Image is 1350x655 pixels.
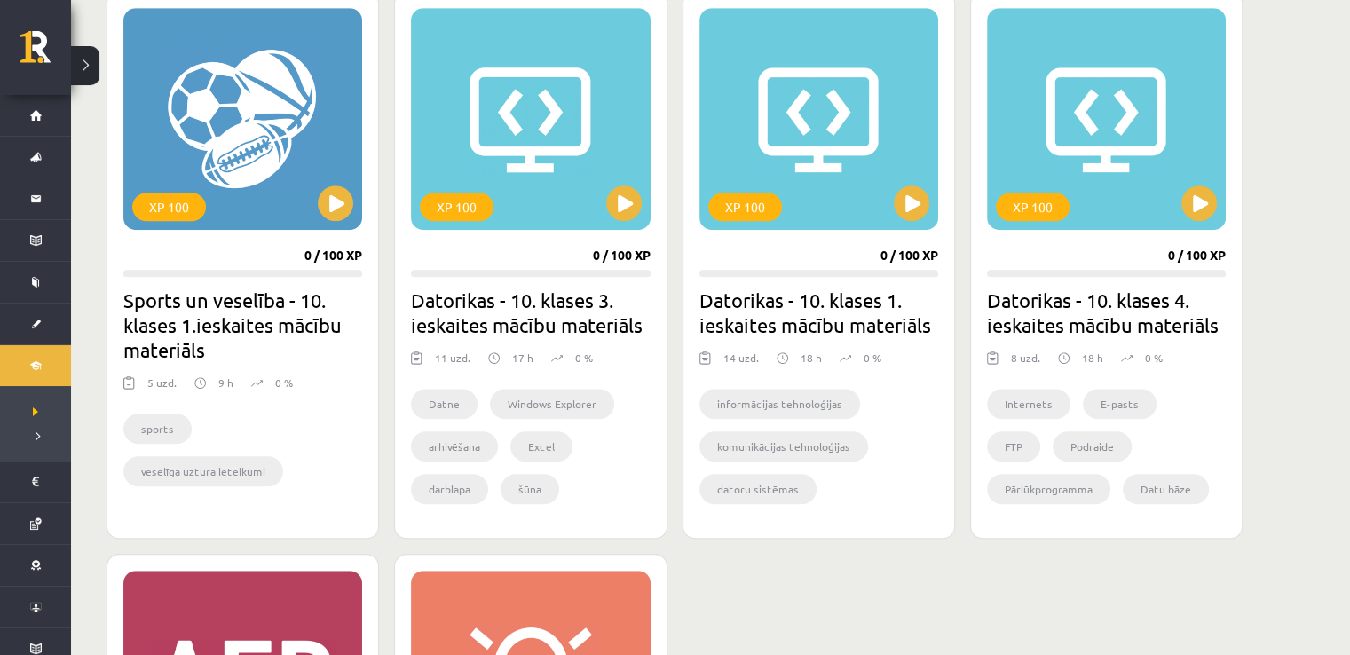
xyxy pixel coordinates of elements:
[699,431,868,462] li: komunikācijas tehnoloģijas
[1011,350,1040,376] div: 8 uzd.
[864,350,881,366] p: 0 %
[275,375,293,391] p: 0 %
[1123,474,1209,504] li: Datu bāze
[20,31,71,75] a: Rīgas 1. Tālmācības vidusskola
[411,288,650,337] h2: Datorikas - 10. klases 3. ieskaites mācību materiāls
[699,288,938,337] h2: Datorikas - 10. klases 1. ieskaites mācību materiāls
[1082,350,1103,366] p: 18 h
[147,375,177,401] div: 5 uzd.
[699,474,817,504] li: datoru sistēmas
[987,389,1070,419] li: Internets
[699,389,860,419] li: informācijas tehnoloģijas
[1083,389,1157,419] li: E-pasts
[132,193,206,221] div: XP 100
[801,350,822,366] p: 18 h
[411,431,498,462] li: arhivēšana
[723,350,759,376] div: 14 uzd.
[435,350,470,376] div: 11 uzd.
[512,350,533,366] p: 17 h
[123,456,283,486] li: veselīga uztura ieteikumi
[490,389,614,419] li: Windows Explorer
[123,414,192,444] li: sports
[218,375,233,391] p: 9 h
[996,193,1070,221] div: XP 100
[1145,350,1163,366] p: 0 %
[987,288,1226,337] h2: Datorikas - 10. klases 4. ieskaites mācību materiāls
[411,389,478,419] li: Datne
[123,288,362,362] h2: Sports un veselība - 10. klases 1.ieskaites mācību materiāls
[411,474,488,504] li: darblapa
[987,474,1110,504] li: Pārlūkprogramma
[1053,431,1132,462] li: Podraide
[501,474,559,504] li: šūna
[987,431,1040,462] li: FTP
[510,431,572,462] li: Excel
[420,193,493,221] div: XP 100
[708,193,782,221] div: XP 100
[575,350,593,366] p: 0 %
